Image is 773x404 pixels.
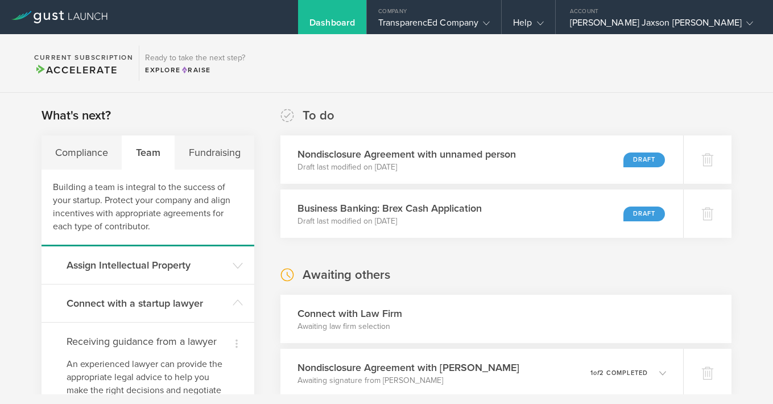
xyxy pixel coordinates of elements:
div: TransparencEd Company [378,17,490,34]
div: Explore [145,65,245,75]
h2: Awaiting others [303,267,390,283]
div: [PERSON_NAME] Jaxson [PERSON_NAME] [570,17,753,34]
div: Business Banking: Brex Cash ApplicationDraft last modified on [DATE]Draft [280,189,683,238]
h3: Connect with a startup lawyer [67,296,227,311]
div: Ready to take the next step?ExploreRaise [139,46,251,81]
div: Help [513,17,543,34]
h3: Assign Intellectual Property [67,258,227,273]
p: 1 2 completed [590,370,648,376]
p: Awaiting law firm selection [297,321,402,332]
h2: What's next? [42,108,111,124]
h3: Connect with Law Firm [297,306,402,321]
p: Awaiting signature from [PERSON_NAME] [297,375,519,386]
p: Draft last modified on [DATE] [297,216,482,227]
div: Compliance [42,135,122,170]
h2: Current Subscription [34,54,133,61]
iframe: Chat Widget [716,349,773,404]
span: Raise [181,66,211,74]
div: Building a team is integral to the success of your startup. Protect your company and align incent... [42,170,254,246]
em: of [593,369,600,377]
span: Accelerate [34,64,117,76]
div: Fundraising [175,135,254,170]
div: Team [122,135,175,170]
p: Draft last modified on [DATE] [297,162,516,173]
div: Draft [623,207,665,221]
div: Nondisclosure Agreement with unnamed personDraft last modified on [DATE]Draft [280,135,683,184]
h3: Business Banking: Brex Cash Application [297,201,482,216]
h3: Nondisclosure Agreement with unnamed person [297,147,516,162]
h3: Nondisclosure Agreement with [PERSON_NAME] [297,360,519,375]
h3: Ready to take the next step? [145,54,245,62]
h2: To do [303,108,334,124]
div: Dashboard [309,17,355,34]
div: Draft [623,152,665,167]
h4: Receiving guidance from a lawyer [67,334,229,349]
